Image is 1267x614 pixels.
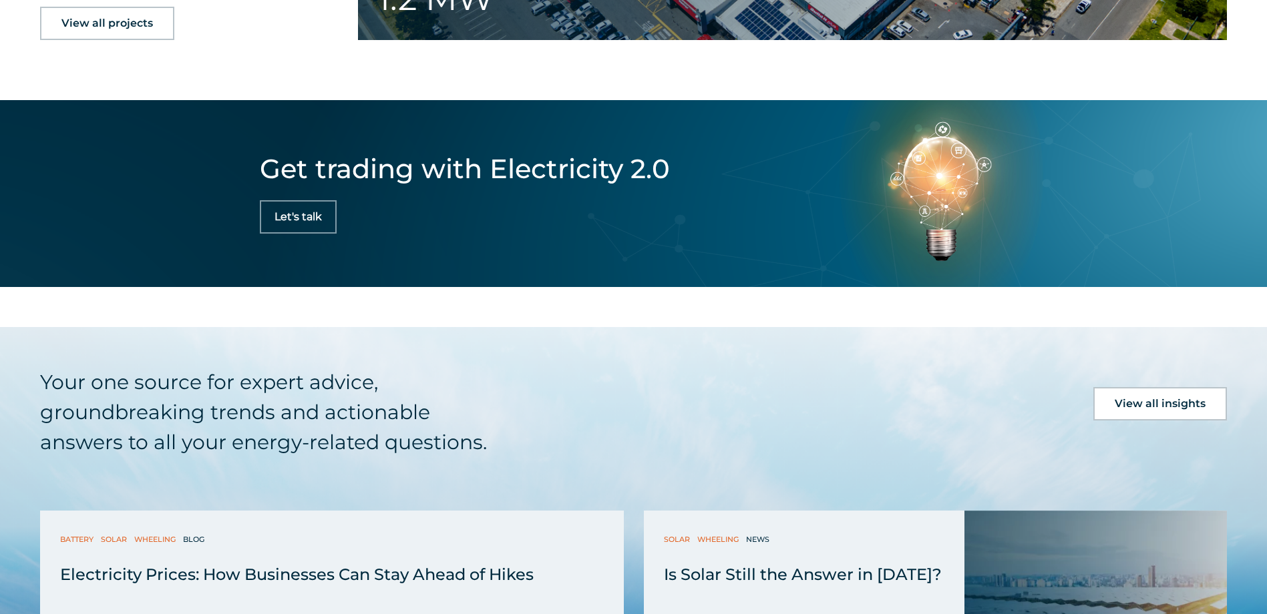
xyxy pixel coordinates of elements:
[1115,398,1206,409] span: View all insights
[1093,387,1227,420] a: View all insights
[260,153,670,184] h4: Get trading with Electricity 2.0
[260,200,337,234] a: Let's talk
[134,533,179,546] a: Wheeling
[697,533,742,546] a: Wheeling
[40,367,517,457] h5: Your one source for expert advice, groundbreaking trends and actionable answers to all your energ...
[664,533,693,546] a: Solar
[40,7,174,40] a: View all projects
[664,565,942,584] span: Is Solar Still the Answer in [DATE]?
[275,212,322,222] span: Let's talk
[746,533,773,546] a: News
[60,565,534,584] span: Electricity Prices: How Businesses Can Stay Ahead of Hikes
[101,533,130,546] a: Solar
[183,533,208,546] a: Blog
[60,533,97,546] a: Battery
[61,18,153,29] span: View all projects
